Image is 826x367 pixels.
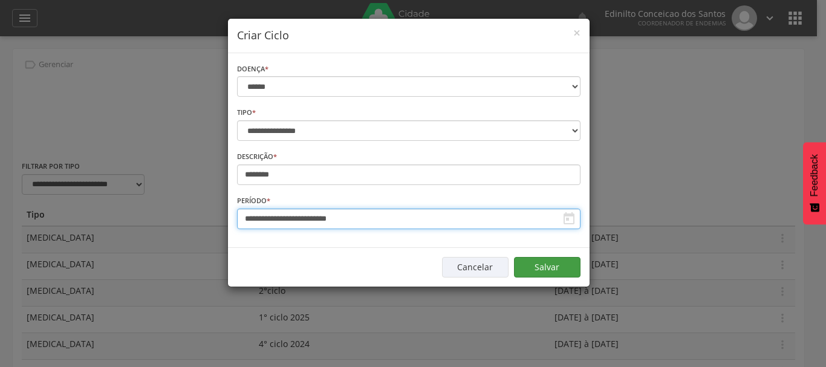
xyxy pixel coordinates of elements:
[237,108,256,117] label: Tipo
[237,28,580,44] h4: Criar Ciclo
[573,24,580,41] span: ×
[514,257,580,278] button: Salvar
[562,212,576,226] i: 
[809,154,820,196] span: Feedback
[442,257,509,278] button: Cancelar
[237,152,277,161] label: Descrição
[237,64,268,74] label: Doença
[573,27,580,39] button: Close
[803,142,826,224] button: Feedback - Mostrar pesquisa
[237,196,270,206] label: Período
